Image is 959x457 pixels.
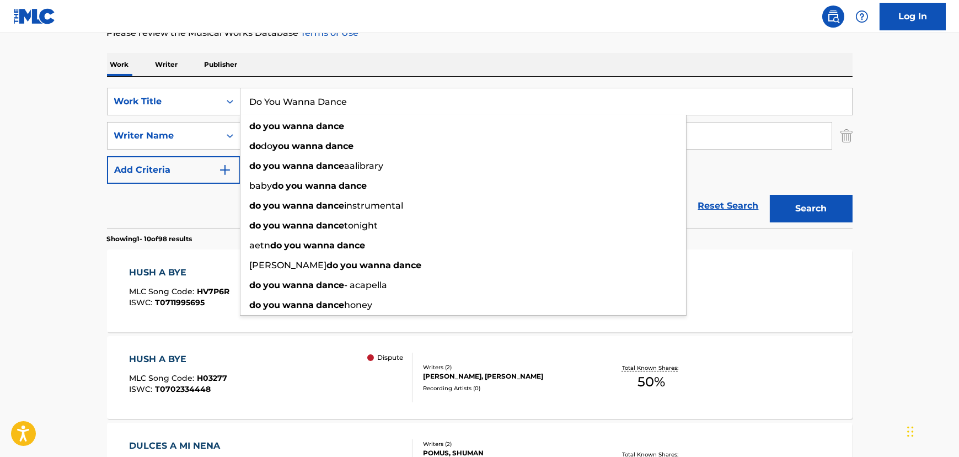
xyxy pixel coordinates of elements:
[327,260,339,270] strong: do
[283,121,314,131] strong: wanna
[107,53,132,76] p: Work
[114,95,213,108] div: Work Title
[250,300,261,310] strong: do
[129,266,229,279] div: HUSH A BYE
[107,234,192,244] p: Showing 1 - 10 of 98 results
[273,141,290,151] strong: you
[250,121,261,131] strong: do
[197,286,229,296] span: HV7P6R
[851,6,873,28] div: Help
[107,156,240,184] button: Add Criteria
[250,141,261,151] strong: do
[840,122,853,150] img: Delete Criterion
[317,161,345,171] strong: dance
[129,353,227,366] div: HUSH A BYE
[317,220,345,231] strong: dance
[770,195,853,222] button: Search
[129,286,197,296] span: MLC Song Code :
[423,371,590,381] div: [PERSON_NAME], [PERSON_NAME]
[907,415,914,448] div: Drag
[345,220,378,231] span: tonight
[250,220,261,231] strong: do
[129,384,155,394] span: ISWC :
[250,280,261,290] strong: do
[360,260,392,270] strong: wanna
[317,121,345,131] strong: dance
[129,297,155,307] span: ISWC :
[317,280,345,290] strong: dance
[264,161,281,171] strong: you
[272,180,284,191] strong: do
[339,180,367,191] strong: dance
[264,300,281,310] strong: you
[283,220,314,231] strong: wanna
[271,240,282,251] strong: do
[129,373,197,383] span: MLC Song Code :
[306,180,337,191] strong: wanna
[880,3,946,30] a: Log In
[423,440,590,448] div: Writers ( 2 )
[345,300,373,310] span: honey
[283,280,314,290] strong: wanna
[155,384,211,394] span: T0702334448
[264,220,281,231] strong: you
[341,260,358,270] strong: you
[261,141,273,151] span: do
[264,121,281,131] strong: you
[114,129,213,142] div: Writer Name
[283,200,314,211] strong: wanna
[264,200,281,211] strong: you
[345,161,384,171] span: aalibrary
[250,260,327,270] span: [PERSON_NAME]
[264,280,281,290] strong: you
[822,6,844,28] a: Public Search
[107,336,853,419] a: HUSH A BYEMLC Song Code:H03277ISWC:T0702334448 DisputeWriters (2)[PERSON_NAME], [PERSON_NAME]Reco...
[107,249,853,332] a: HUSH A BYEMLC Song Code:HV7P6RISWC:T0711995695Writers (2)[PERSON_NAME], [PERSON_NAME]Recording Ar...
[345,200,404,211] span: instrumental
[13,8,56,24] img: MLC Logo
[292,141,324,151] strong: wanna
[250,180,272,191] span: baby
[129,439,229,453] div: DULCES A MI NENA
[218,163,232,177] img: 9d2ae6d4665cec9f34b9.svg
[283,300,314,310] strong: wanna
[326,141,354,151] strong: dance
[317,200,345,211] strong: dance
[377,353,403,363] p: Dispute
[904,404,959,457] iframe: Chat Widget
[622,364,681,372] p: Total Known Shares:
[394,260,422,270] strong: dance
[637,372,665,392] span: 50 %
[423,363,590,371] div: Writers ( 2 )
[250,240,271,251] span: aetn
[423,384,590,392] div: Recording Artists ( 0 )
[855,10,869,23] img: help
[693,194,764,218] a: Reset Search
[827,10,840,23] img: search
[152,53,181,76] p: Writer
[286,180,303,191] strong: you
[155,297,205,307] span: T0711995695
[201,53,241,76] p: Publisher
[304,240,335,251] strong: wanna
[250,200,261,211] strong: do
[285,240,302,251] strong: you
[107,26,853,40] p: Please review the Musical Works Database
[283,161,314,171] strong: wanna
[107,88,853,228] form: Search Form
[337,240,366,251] strong: dance
[197,373,227,383] span: H03277
[250,161,261,171] strong: do
[317,300,345,310] strong: dance
[345,280,388,290] span: - acapella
